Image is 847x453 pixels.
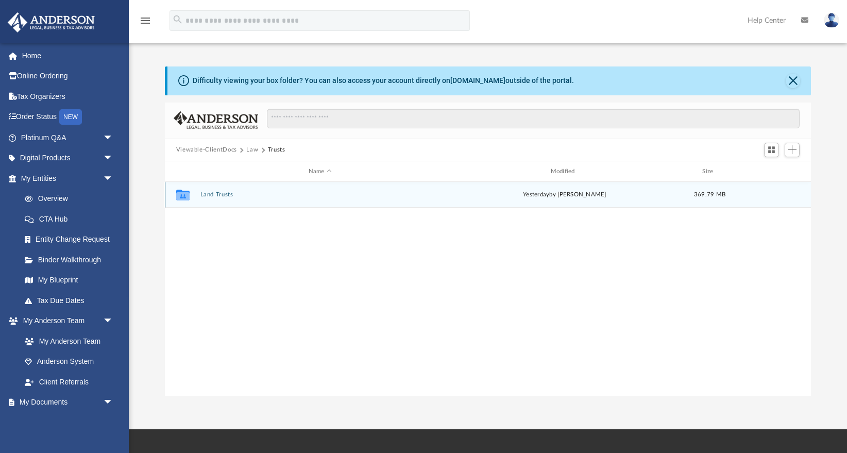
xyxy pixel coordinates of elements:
div: Size [689,167,730,176]
div: id [169,167,195,176]
a: Anderson System [14,351,124,372]
img: Anderson Advisors Platinum Portal [5,12,98,32]
div: Difficulty viewing your box folder? You can also access your account directly on outside of the p... [193,75,574,86]
button: Trusts [268,145,285,155]
span: arrow_drop_down [103,168,124,189]
img: User Pic [824,13,839,28]
a: Online Ordering [7,66,129,87]
a: Box [14,412,118,433]
a: [DOMAIN_NAME] [450,76,505,85]
a: My Documentsarrow_drop_down [7,392,124,413]
a: My Blueprint [14,270,124,291]
a: Digital Productsarrow_drop_down [7,148,129,169]
a: Platinum Q&Aarrow_drop_down [7,127,129,148]
span: arrow_drop_down [103,148,124,169]
a: Tax Organizers [7,86,129,107]
span: arrow_drop_down [103,392,124,413]
button: Land Trusts [200,192,440,198]
button: Close [786,74,800,88]
button: Switch to Grid View [764,143,780,157]
div: Modified [444,167,684,176]
button: Viewable-ClientDocs [176,145,237,155]
a: Binder Walkthrough [14,249,129,270]
div: Name [199,167,439,176]
button: Add [785,143,800,157]
a: Client Referrals [14,372,124,392]
div: NEW [59,109,82,125]
a: Order StatusNEW [7,107,129,128]
span: yesterday [523,192,549,198]
input: Search files and folders [267,109,800,128]
a: Tax Due Dates [14,290,129,311]
div: grid [165,182,811,396]
span: arrow_drop_down [103,311,124,332]
a: Home [7,45,129,66]
span: 369.79 MB [694,192,725,198]
a: menu [139,20,151,27]
a: My Entitiesarrow_drop_down [7,168,129,189]
span: arrow_drop_down [103,127,124,148]
a: My Anderson Team [14,331,118,351]
button: Law [246,145,258,155]
i: search [172,14,183,25]
a: CTA Hub [14,209,129,229]
div: by [PERSON_NAME] [445,191,685,200]
a: My Anderson Teamarrow_drop_down [7,311,124,331]
div: id [735,167,807,176]
a: Entity Change Request [14,229,129,250]
a: Overview [14,189,129,209]
i: menu [139,14,151,27]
